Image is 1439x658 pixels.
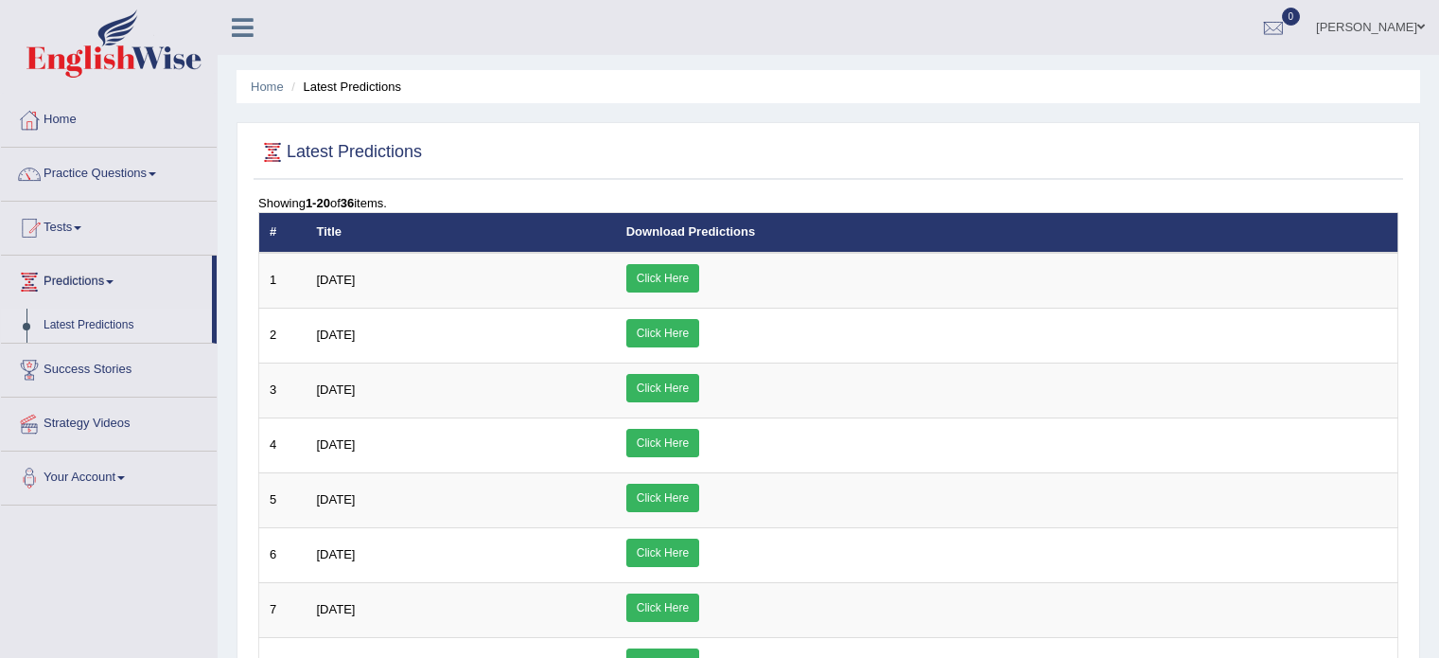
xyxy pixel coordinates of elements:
span: [DATE] [317,492,356,507]
h2: Latest Predictions [258,138,422,167]
div: Showing of items. [258,194,1398,212]
a: Click Here [626,264,699,293]
th: Download Predictions [616,213,1398,253]
span: [DATE] [317,273,356,287]
a: Click Here [626,594,699,622]
a: Click Here [626,484,699,512]
td: 6 [259,527,307,582]
a: Tests [1,202,217,249]
td: 3 [259,363,307,418]
span: [DATE] [317,547,356,561]
a: Click Here [626,539,699,567]
a: Click Here [626,319,699,347]
a: Practice Questions [1,148,217,195]
span: [DATE] [317,328,356,342]
span: 0 [1282,8,1301,26]
a: Home [251,80,284,94]
td: 7 [259,582,307,637]
a: Strategy Videos [1,398,217,445]
span: [DATE] [317,382,356,397]
th: # [259,213,307,253]
a: Your Account [1,452,217,499]
a: Home [1,94,217,141]
b: 36 [341,196,354,210]
th: Title [307,213,616,253]
td: 1 [259,253,307,309]
b: 1-20 [306,196,330,210]
td: 4 [259,418,307,472]
li: Latest Predictions [287,78,401,96]
a: Click Here [626,429,699,457]
a: Predictions [1,256,212,303]
span: [DATE] [317,437,356,452]
td: 2 [259,308,307,363]
span: [DATE] [317,602,356,616]
a: Success Stories [1,344,217,391]
td: 5 [259,472,307,527]
a: Latest Predictions [35,309,212,343]
a: Click Here [626,374,699,402]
